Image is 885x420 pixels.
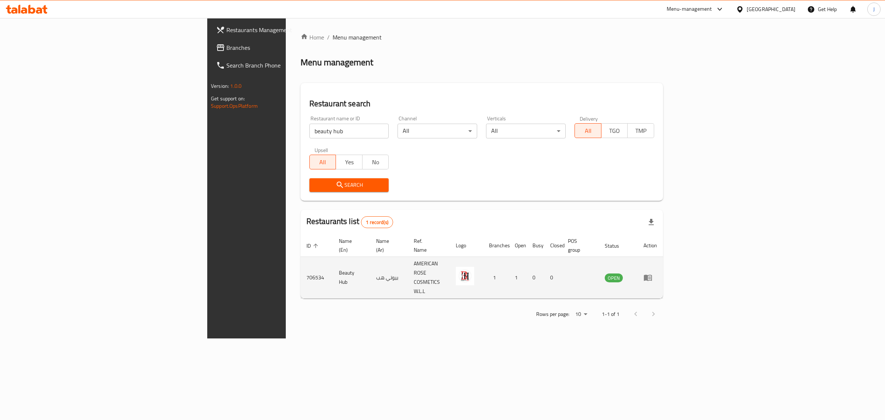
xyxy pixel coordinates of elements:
[450,234,483,257] th: Logo
[642,213,660,231] div: Export file
[211,81,229,91] span: Version:
[313,157,333,168] span: All
[873,5,875,13] span: J
[456,267,474,285] img: Beauty Hub
[226,43,349,52] span: Branches
[333,33,382,42] span: Menu management
[230,81,242,91] span: 1.0.0
[604,125,625,136] span: TGO
[362,155,389,169] button: No
[301,56,373,68] h2: Menu management
[486,124,566,138] div: All
[315,147,328,152] label: Upsell
[527,257,544,299] td: 0
[580,116,598,121] label: Delivery
[747,5,795,13] div: [GEOGRAPHIC_DATA]
[575,123,601,138] button: All
[544,257,562,299] td: 0
[365,157,386,168] span: No
[602,310,619,319] p: 1-1 of 1
[339,237,362,254] span: Name (En)
[643,273,657,282] div: Menu
[226,61,349,70] span: Search Branch Phone
[211,94,245,103] span: Get support on:
[509,234,527,257] th: Open
[408,257,450,299] td: AMERICAN ROSE COSMETICS W.L.L
[509,257,527,299] td: 1
[211,101,258,111] a: Support.OpsPlatform
[601,123,628,138] button: TGO
[210,56,355,74] a: Search Branch Phone
[605,274,623,282] span: OPEN
[306,216,393,228] h2: Restaurants list
[306,241,320,250] span: ID
[667,5,712,14] div: Menu-management
[568,237,590,254] span: POS group
[315,180,383,190] span: Search
[578,125,598,136] span: All
[210,21,355,39] a: Restaurants Management
[605,241,629,250] span: Status
[226,25,349,34] span: Restaurants Management
[527,234,544,257] th: Busy
[309,155,336,169] button: All
[483,257,509,299] td: 1
[301,234,663,299] table: enhanced table
[638,234,663,257] th: Action
[370,257,408,299] td: بيوتي هب
[301,33,663,42] nav: breadcrumb
[361,219,393,226] span: 1 record(s)
[309,178,389,192] button: Search
[336,155,362,169] button: Yes
[376,237,399,254] span: Name (Ar)
[414,237,441,254] span: Ref. Name
[627,123,654,138] button: TMP
[398,124,477,138] div: All
[631,125,651,136] span: TMP
[572,309,590,320] div: Rows per page:
[483,234,509,257] th: Branches
[309,98,654,109] h2: Restaurant search
[605,273,623,282] div: OPEN
[210,39,355,56] a: Branches
[309,124,389,138] input: Search for restaurant name or ID..
[536,310,569,319] p: Rows per page:
[361,216,393,228] div: Total records count
[339,157,360,168] span: Yes
[544,234,562,257] th: Closed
